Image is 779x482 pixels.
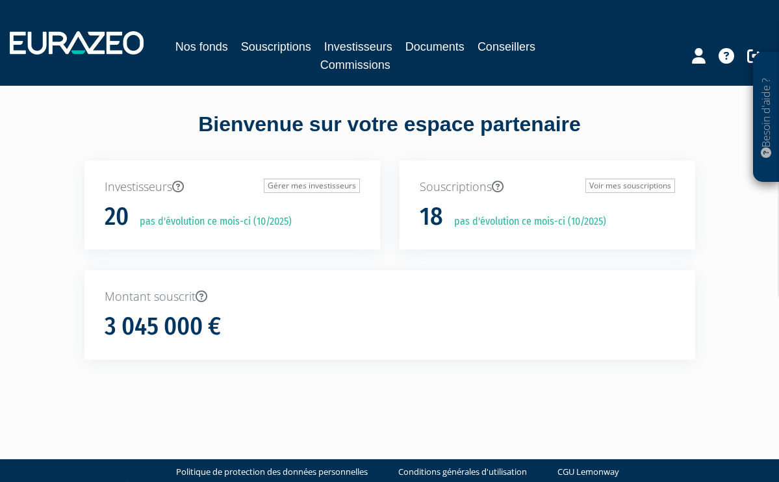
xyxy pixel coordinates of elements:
[320,56,390,74] a: Commissions
[557,466,619,478] a: CGU Lemonway
[445,214,606,229] p: pas d'évolution ce mois-ci (10/2025)
[420,179,675,196] p: Souscriptions
[105,288,675,305] p: Montant souscrit
[105,203,129,231] h1: 20
[585,179,675,193] a: Voir mes souscriptions
[478,38,535,56] a: Conseillers
[105,313,221,340] h1: 3 045 000 €
[398,466,527,478] a: Conditions générales d'utilisation
[420,203,443,231] h1: 18
[241,38,311,56] a: Souscriptions
[324,38,392,56] a: Investisseurs
[10,31,144,55] img: 1732889491-logotype_eurazeo_blanc_rvb.png
[75,110,705,160] div: Bienvenue sur votre espace partenaire
[105,179,360,196] p: Investisseurs
[405,38,465,56] a: Documents
[131,214,292,229] p: pas d'évolution ce mois-ci (10/2025)
[175,38,228,56] a: Nos fonds
[264,179,360,193] a: Gérer mes investisseurs
[176,466,368,478] a: Politique de protection des données personnelles
[759,59,774,176] p: Besoin d'aide ?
